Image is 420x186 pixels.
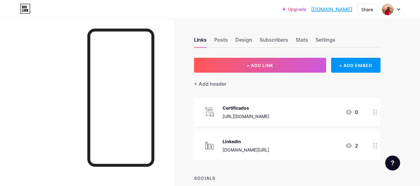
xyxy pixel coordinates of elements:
div: SOCIALS [194,175,381,181]
div: Stats [296,36,308,47]
a: [DOMAIN_NAME] [311,6,352,13]
img: gimelo_mls [382,3,394,15]
div: [URL][DOMAIN_NAME] [223,113,269,120]
a: Upgrade [283,7,306,12]
img: Linkedin [201,138,218,154]
div: Links [194,36,207,47]
div: Certificados [223,105,269,111]
div: 0 [345,108,358,116]
div: + Add header [194,80,226,88]
span: + ADD LINK [247,63,273,68]
div: 2 [345,142,358,149]
div: + ADD EMBED [331,58,381,73]
div: Design [235,36,252,47]
div: Settings [316,36,335,47]
button: + ADD LINK [194,58,326,73]
div: Share [361,6,373,13]
div: Posts [214,36,228,47]
img: Certificados [201,104,218,120]
div: Linkedin [223,138,269,145]
div: [DOMAIN_NAME][URL] [223,147,269,153]
div: Subscribers [260,36,288,47]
